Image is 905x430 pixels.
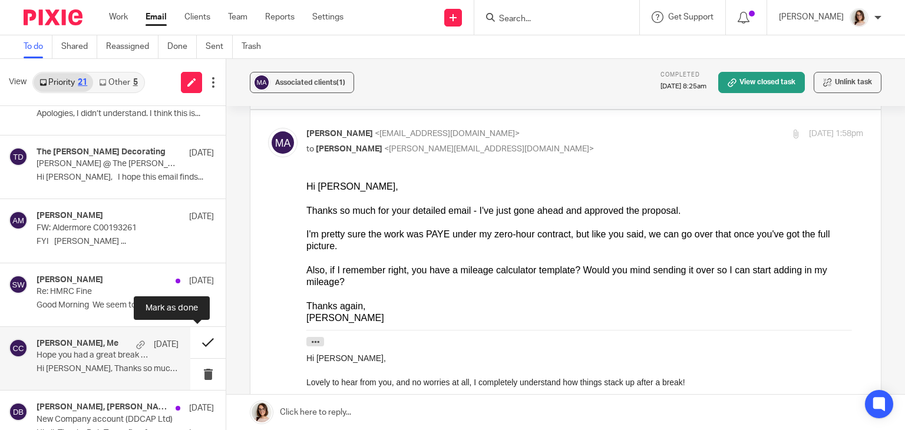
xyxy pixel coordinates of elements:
span: [PERSON_NAME] [316,145,382,153]
a: Shared [61,35,97,58]
img: svg%3E [9,339,28,358]
h4: [PERSON_NAME] [37,211,103,221]
a: Priority21 [34,73,93,92]
p: [DATE] [154,339,179,350]
a: Team [228,11,247,23]
p: Re: HMRC Fine [37,287,179,297]
span: Associated clients [275,79,345,86]
p: Hi [PERSON_NAME], I hope this email finds... [37,173,214,183]
button: Associated clients(1) [250,72,354,93]
p: FYI [PERSON_NAME] ... [37,237,214,247]
a: Email [146,11,167,23]
p: Hope you had a great break – just checking in on the proposal [37,350,150,360]
a: Reassigned [106,35,158,58]
h4: [PERSON_NAME], [PERSON_NAME] [37,402,170,412]
p: [DATE] [189,147,214,159]
p: [DATE] 8:25am [660,82,706,91]
p: Good Morning We seem to be getting... [37,300,214,310]
img: svg%3E [268,128,298,157]
strong: all [244,305,253,314]
img: svg%3E [253,74,270,91]
img: svg%3E [9,275,28,294]
input: Search [498,14,604,25]
img: svg%3E [9,147,28,166]
strong: profit [530,293,550,302]
span: View [9,76,27,88]
span: [PERSON_NAME] [306,130,373,138]
p: FW: Aldermore C00193261 [37,223,179,233]
span: <[EMAIL_ADDRESS][DOMAIN_NAME]> [375,130,520,138]
a: Reports [265,11,295,23]
a: Click here to view and approve the proposal [10,244,169,254]
button: Unlink task [814,72,881,93]
p: [DATE] 1:58pm [809,128,863,140]
a: To do [24,35,52,58]
p: [PERSON_NAME] @ The [PERSON_NAME] Professional Decorating Ltd [37,159,179,169]
img: svg%3E [9,402,28,421]
strong: might [434,340,456,350]
span: (1) [336,79,345,86]
p: [DATE] [189,402,214,414]
a: View closed task [718,72,805,93]
div: 5 [133,78,138,87]
h4: [PERSON_NAME] [37,275,103,285]
img: Caroline%20-%20HS%20-%20LI.png [850,8,868,27]
a: Done [167,35,197,58]
p: [DATE] [189,275,214,287]
h4: [PERSON_NAME], Me [37,339,118,349]
p: Hi [PERSON_NAME], Thanks so much for your... [37,364,179,374]
p: [PERSON_NAME] [779,11,844,23]
span: <[PERSON_NAME][EMAIL_ADDRESS][DOMAIN_NAME]> [384,145,594,153]
span: Completed [660,72,700,78]
a: Work [109,11,128,23]
p: Apologies, I didn’t understand. I think this is... [37,109,214,119]
a: Other5 [93,73,143,92]
img: Pixie [24,9,82,25]
h4: The [PERSON_NAME] Decorating [37,147,166,157]
p: New Company account (DDCAP Ltd) [37,415,179,425]
span: Get Support [668,13,714,21]
a: Clients [184,11,210,23]
a: Trash [242,35,270,58]
p: [DATE] [189,211,214,223]
img: svg%3E [9,211,28,230]
a: Settings [312,11,343,23]
div: 21 [78,78,87,87]
span: to [306,145,314,153]
a: Sent [206,35,233,58]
